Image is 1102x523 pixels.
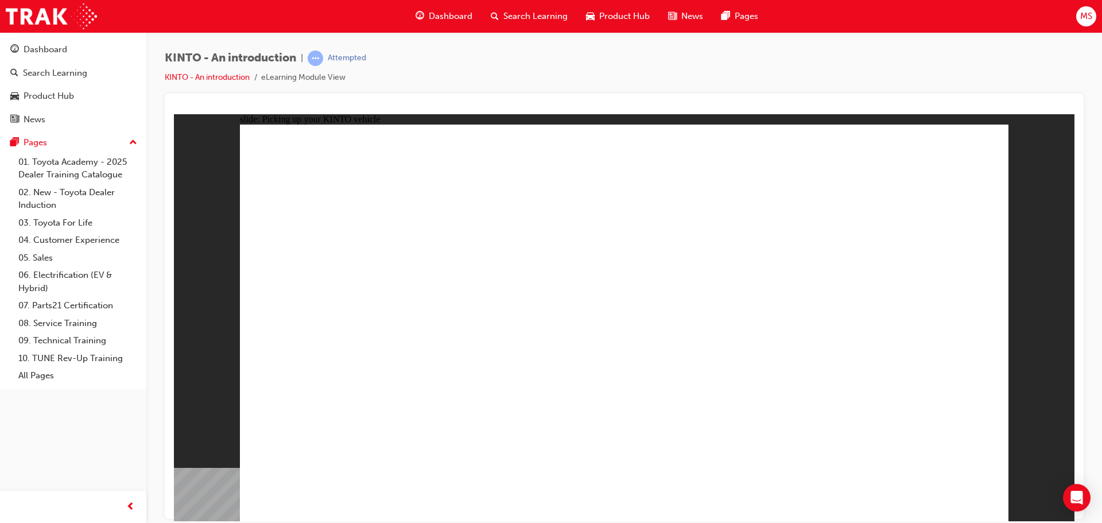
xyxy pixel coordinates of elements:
button: MS [1076,6,1096,26]
span: car-icon [10,91,19,102]
span: learningRecordVerb_ATTEMPT-icon [308,51,323,66]
a: 10. TUNE Rev-Up Training [14,350,142,367]
span: news-icon [10,115,19,125]
span: guage-icon [10,45,19,55]
div: Search Learning [23,67,87,80]
a: 06. Electrification (EV & Hybrid) [14,266,142,297]
span: KINTO - An introduction [165,52,296,65]
a: Search Learning [5,63,142,84]
div: Pages [24,136,47,149]
span: guage-icon [416,9,424,24]
button: Pages [5,132,142,153]
div: Dashboard [24,43,67,56]
a: All Pages [14,367,142,385]
img: Trak [6,3,97,29]
div: Open Intercom Messenger [1063,484,1091,512]
a: news-iconNews [659,5,712,28]
a: KINTO - An introduction [165,72,250,82]
span: MS [1080,10,1092,23]
a: 07. Parts21 Certification [14,297,142,315]
a: News [5,109,142,130]
a: 09. Technical Training [14,332,142,350]
span: News [681,10,703,23]
span: up-icon [129,135,137,150]
a: search-iconSearch Learning [482,5,577,28]
div: News [24,113,45,126]
a: 04. Customer Experience [14,231,142,249]
a: 03. Toyota For Life [14,214,142,232]
a: car-iconProduct Hub [577,5,659,28]
span: search-icon [491,9,499,24]
div: Attempted [328,53,366,64]
span: Product Hub [599,10,650,23]
span: news-icon [668,9,677,24]
span: | [301,52,303,65]
span: Dashboard [429,10,472,23]
div: Product Hub [24,90,74,103]
a: Dashboard [5,39,142,60]
span: search-icon [10,68,18,79]
span: Pages [735,10,758,23]
a: 02. New - Toyota Dealer Induction [14,184,142,214]
li: eLearning Module View [261,71,346,84]
span: pages-icon [10,138,19,148]
span: Search Learning [503,10,568,23]
a: 05. Sales [14,249,142,267]
a: guage-iconDashboard [406,5,482,28]
a: pages-iconPages [712,5,767,28]
span: car-icon [586,9,595,24]
button: DashboardSearch LearningProduct HubNews [5,37,142,132]
a: 01. Toyota Academy - 2025 Dealer Training Catalogue [14,153,142,184]
a: Product Hub [5,86,142,107]
a: 08. Service Training [14,315,142,332]
span: prev-icon [126,500,135,514]
span: pages-icon [721,9,730,24]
